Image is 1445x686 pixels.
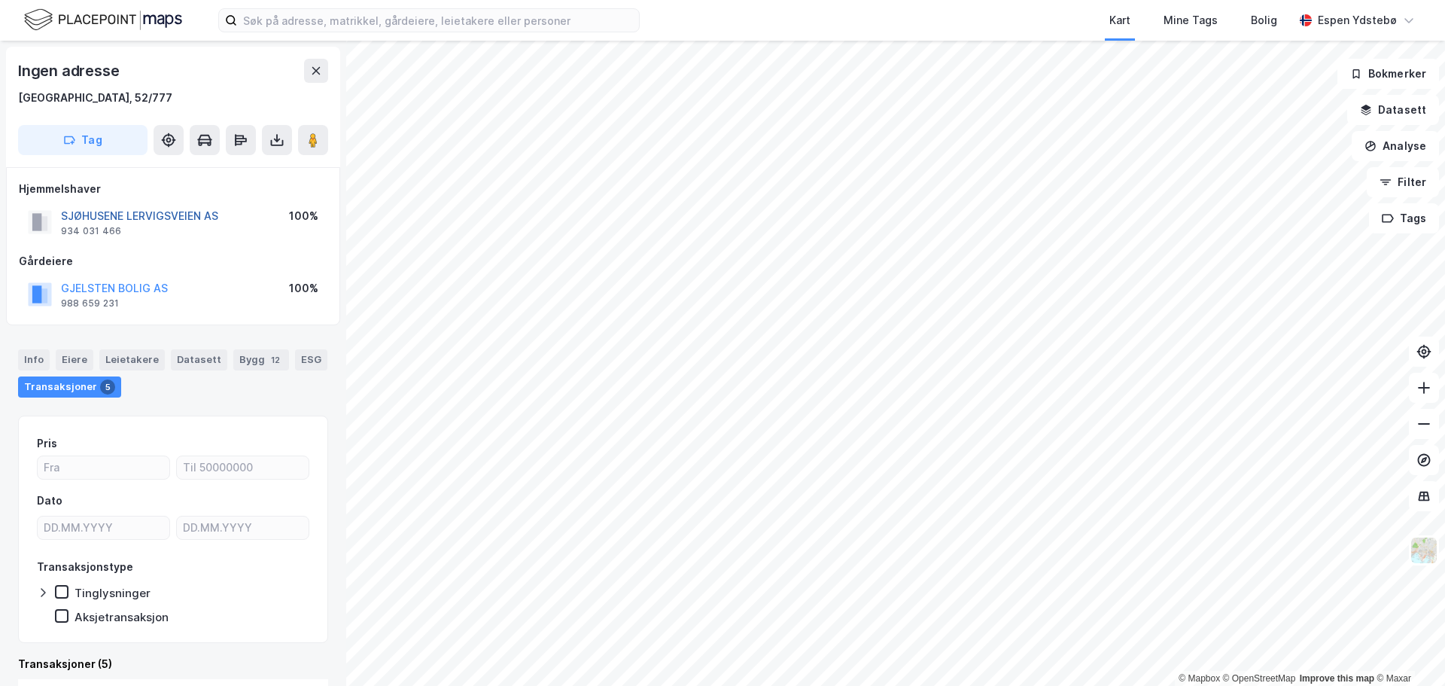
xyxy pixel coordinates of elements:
[1179,673,1220,684] a: Mapbox
[19,252,327,270] div: Gårdeiere
[18,655,328,673] div: Transaksjoner (5)
[37,434,57,453] div: Pris
[37,558,133,576] div: Transaksjonstype
[99,349,165,370] div: Leietakere
[289,279,318,297] div: 100%
[100,380,115,395] div: 5
[38,456,169,479] input: Fra
[1352,131,1439,161] button: Analyse
[1369,203,1439,233] button: Tags
[1410,536,1438,565] img: Z
[1109,11,1130,29] div: Kart
[1164,11,1218,29] div: Mine Tags
[75,586,151,600] div: Tinglysninger
[289,207,318,225] div: 100%
[1337,59,1439,89] button: Bokmerker
[19,180,327,198] div: Hjemmelshaver
[295,349,327,370] div: ESG
[24,7,182,33] img: logo.f888ab2527a4732fd821a326f86c7f29.svg
[268,352,283,367] div: 12
[1367,167,1439,197] button: Filter
[38,517,169,539] input: DD.MM.YYYY
[1370,614,1445,686] div: Kontrollprogram for chat
[1347,95,1439,125] button: Datasett
[171,349,227,370] div: Datasett
[18,349,50,370] div: Info
[18,377,121,398] div: Transaksjoner
[233,349,289,370] div: Bygg
[37,492,62,510] div: Dato
[1300,673,1374,684] a: Improve this map
[1223,673,1296,684] a: OpenStreetMap
[177,456,309,479] input: Til 50000000
[18,125,148,155] button: Tag
[1318,11,1397,29] div: Espen Ydstebø
[177,517,309,539] input: DD.MM.YYYY
[18,89,172,107] div: [GEOGRAPHIC_DATA], 52/777
[61,225,121,237] div: 934 031 466
[56,349,93,370] div: Eiere
[1251,11,1277,29] div: Bolig
[61,297,119,309] div: 988 659 231
[1370,614,1445,686] iframe: Chat Widget
[18,59,122,83] div: Ingen adresse
[75,610,169,624] div: Aksjetransaksjon
[237,9,639,32] input: Søk på adresse, matrikkel, gårdeiere, leietakere eller personer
